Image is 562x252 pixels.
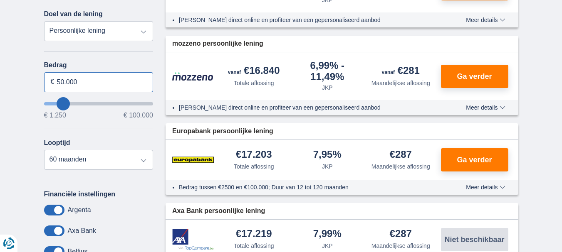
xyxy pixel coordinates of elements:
span: € [51,77,54,87]
input: wantToBorrow [44,102,153,105]
div: Maandelijkse aflossing [371,242,430,250]
span: Niet beschikbaar [444,236,504,243]
div: JKP [322,162,333,171]
span: Ga verder [457,156,492,164]
div: Totale aflossing [234,79,274,87]
div: €17.219 [236,229,272,240]
button: Meer details [460,17,511,23]
li: [PERSON_NAME] direct online en profiteer van een gepersonaliseerd aanbod [179,16,436,24]
div: €287 [390,229,412,240]
li: [PERSON_NAME] direct online en profiteer van een gepersonaliseerd aanbod [179,103,436,112]
img: product.pl.alt Axa Bank [172,229,214,251]
button: Ga verder [441,148,508,171]
span: € 1.250 [44,112,66,119]
div: €287 [390,149,412,161]
label: Doel van de lening [44,10,103,18]
button: Ga verder [441,65,508,88]
div: €17.203 [236,149,272,161]
span: mozzeno persoonlijke lening [172,39,263,49]
span: Meer details [466,105,505,110]
span: Ga verder [457,73,492,80]
label: Financiële instellingen [44,191,116,198]
div: JKP [322,242,333,250]
div: Totale aflossing [234,242,274,250]
div: JKP [322,83,333,92]
div: 7,99% [313,229,342,240]
div: Maandelijkse aflossing [371,79,430,87]
div: Maandelijkse aflossing [371,162,430,171]
li: Bedrag tussen €2500 en €100.000; Duur van 12 tot 120 maanden [179,183,436,191]
img: product.pl.alt Mozzeno [172,72,214,81]
span: Axa Bank persoonlijke lening [172,206,265,216]
label: Looptijd [44,139,70,147]
div: Totale aflossing [234,162,274,171]
label: Argenta [68,206,91,214]
div: €281 [382,66,420,77]
label: Bedrag [44,61,153,69]
span: Europabank persoonlijke lening [172,127,273,136]
button: Niet beschikbaar [441,228,508,251]
span: € 100.000 [124,112,153,119]
span: Meer details [466,17,505,23]
div: 6,99% [294,61,361,82]
span: Meer details [466,184,505,190]
div: €16.840 [228,66,280,77]
img: product.pl.alt Europabank [172,149,214,170]
div: 7,95% [313,149,342,161]
button: Meer details [460,184,511,191]
label: Axa Bank [68,227,96,235]
button: Meer details [460,104,511,111]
